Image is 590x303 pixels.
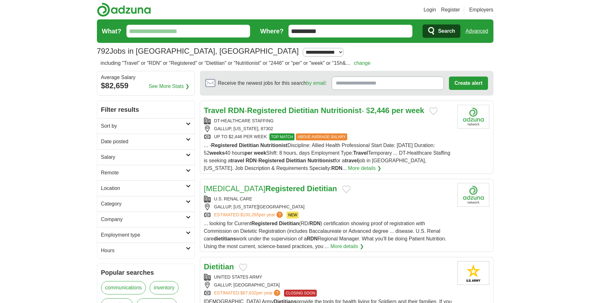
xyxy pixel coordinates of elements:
[101,185,186,192] h2: Location
[101,153,186,161] h2: Salary
[97,118,194,134] a: Sort by
[97,3,151,17] img: Adzuna logo
[97,47,299,55] h1: Jobs in [GEOGRAPHIC_DATA], [GEOGRAPHIC_DATA]
[276,212,283,218] span: ?
[306,80,325,86] a: by email
[260,143,287,148] strong: Nutritionist
[240,290,256,295] span: $67,632
[204,184,337,193] a: [MEDICAL_DATA]Registered Dietitian
[204,106,424,115] a: Travel RDN-Registered Dietitian Nutritionist- $2,446 per week
[149,83,189,90] a: See More Stats ❯
[228,106,245,115] strong: RDN
[287,212,299,219] span: NEW
[331,165,342,171] strong: RDN
[353,150,368,156] strong: Travel
[370,106,390,115] strong: 2,446
[330,243,364,250] a: More details ❯
[342,185,350,193] button: Add to favorite jobs
[345,158,358,163] strong: travel
[204,221,446,249] span: ... looking for Current (RD/ ) certification showing proof of registration with Commission on Die...
[309,221,321,226] strong: RDN
[274,290,280,296] span: ?
[97,45,110,57] span: 792
[150,281,179,294] a: inventory
[258,158,285,163] strong: Registered
[97,180,194,196] a: Location
[204,262,234,271] a: Dietitian
[348,165,381,172] a: More details ❯
[307,184,337,193] strong: Dietitian
[101,247,186,254] h2: Hours
[251,221,278,226] strong: Registered
[288,106,319,115] strong: Dietitian
[284,290,317,297] span: CLOSING SOON
[254,150,266,156] strong: week
[101,281,146,294] a: communications
[214,290,282,297] a: ESTIMATED:$67,632per year?
[269,133,295,140] span: TOP MATCH
[97,101,194,118] h2: Filter results
[101,122,186,130] h2: Sort by
[97,227,194,243] a: Employment type
[97,134,194,149] a: Date posted
[458,105,489,129] img: Company logo
[204,106,226,115] strong: Travel
[101,200,186,208] h2: Category
[204,282,452,288] div: GALLUP, [GEOGRAPHIC_DATA]
[204,133,452,140] div: UP TO $2,446 PER WEEK
[97,165,194,180] a: Remote
[204,143,451,171] span: ... - Discipline: Allied Health Professional Start Date: [DATE] Duration: 52 40 hours Shift: 8 ho...
[469,6,493,14] a: Employers
[214,274,262,279] a: UNITED STATES ARMY
[209,150,225,156] strong: weeks
[231,158,244,163] strong: travel
[97,149,194,165] a: Salary
[214,196,252,201] a: U.S. RENAL CARE
[240,212,259,217] span: $100,265
[279,221,299,226] strong: Dietitian
[97,212,194,227] a: Company
[308,158,335,163] strong: Nutritionist
[449,77,488,90] button: Create alert
[286,158,306,163] strong: Dietitian
[204,118,452,124] div: DT-HEALTHCARE STAFFING
[204,125,452,132] div: GALLUP, [US_STATE], 87302
[424,6,436,14] a: Login
[214,236,236,241] strong: dietitians
[246,158,257,163] strong: RDN
[101,268,191,277] h2: Popular searches
[101,80,191,91] div: $82,659
[247,106,287,115] strong: Registered
[239,264,247,271] button: Add to favorite jobs
[321,106,362,115] strong: Nutritionist
[239,143,259,148] strong: Dietitian
[97,243,194,258] a: Hours
[218,79,327,87] span: Receive the newest jobs for this search :
[97,196,194,212] a: Category
[101,169,186,177] h2: Remote
[307,236,318,241] strong: RDN
[101,138,186,145] h2: Date posted
[101,231,186,239] h2: Employment type
[405,106,424,115] strong: week
[260,26,283,36] label: Where?
[458,183,489,207] img: US Renal Care logo
[354,60,371,66] a: change
[101,75,191,80] div: Average Salary
[391,106,403,115] strong: per
[429,107,437,115] button: Add to favorite jobs
[296,133,347,140] span: ABOVE AVERAGE SALARY
[204,204,452,210] div: GALLUP, [US_STATE][GEOGRAPHIC_DATA]
[423,24,460,38] button: Search
[101,59,371,67] h2: including "Travel" or "RDN" or "Registered" or "Dietitian" or "Nutritionist" or "2446" or "per" o...
[441,6,460,14] a: Register
[101,216,186,223] h2: Company
[211,143,238,148] strong: Registered
[214,212,284,219] a: ESTIMATED:$100,265per year?
[245,150,253,156] strong: per
[102,26,121,36] label: What?
[438,25,455,37] span: Search
[265,184,305,193] strong: Registered
[458,261,489,285] img: United States Army logo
